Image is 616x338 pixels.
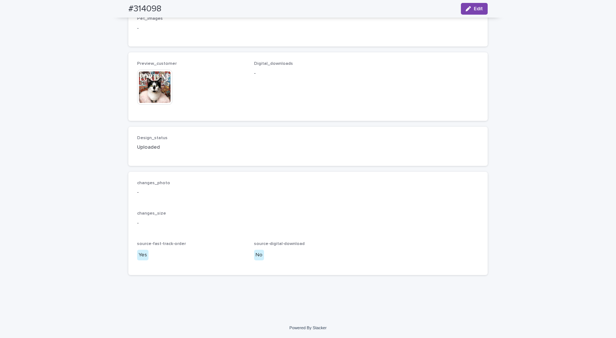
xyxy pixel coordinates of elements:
span: changes_size [137,211,166,216]
span: Edit [474,6,483,11]
button: Edit [461,3,488,15]
p: Uploaded [137,144,245,151]
p: - [137,219,479,227]
div: Yes [137,250,148,260]
a: Powered By Stacker [289,326,326,330]
p: - [254,70,362,77]
span: changes_photo [137,181,170,185]
p: - [137,25,479,32]
span: Design_status [137,136,168,140]
h2: #314098 [128,4,161,14]
span: Preview_customer [137,62,177,66]
span: Digital_downloads [254,62,293,66]
span: Pet_Images [137,16,163,21]
span: source-fast-track-order [137,242,186,246]
p: - [137,189,479,196]
div: No [254,250,264,260]
span: source-digital-download [254,242,305,246]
